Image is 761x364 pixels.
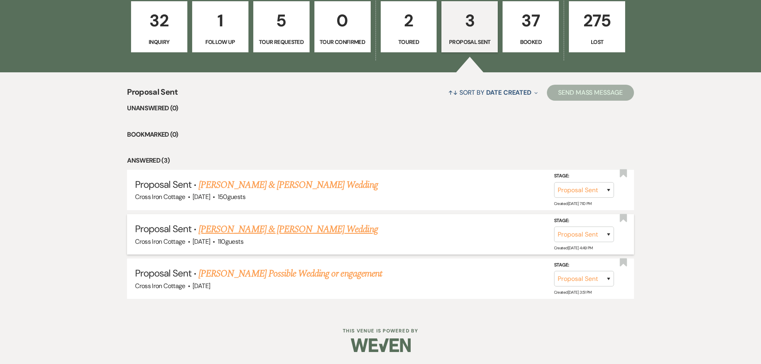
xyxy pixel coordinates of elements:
p: Follow Up [197,38,243,46]
span: Created: [DATE] 4:49 PM [554,245,593,251]
span: ↑↓ [448,88,458,97]
span: [DATE] [193,237,210,246]
span: 150 guests [218,193,245,201]
label: Stage: [554,217,614,225]
button: Send Mass Message [547,85,634,101]
p: 0 [320,7,366,34]
span: Date Created [486,88,531,97]
a: [PERSON_NAME] & [PERSON_NAME] Wedding [199,178,378,192]
p: Proposal Sent [447,38,493,46]
a: [PERSON_NAME] & [PERSON_NAME] Wedding [199,222,378,237]
span: Proposal Sent [135,267,191,279]
a: 3Proposal Sent [441,1,498,52]
a: 5Tour Requested [253,1,310,52]
button: Sort By Date Created [445,82,541,103]
p: 32 [136,7,182,34]
li: Unanswered (0) [127,103,634,113]
span: 110 guests [218,237,243,246]
span: Cross Iron Cottage [135,282,185,290]
p: 5 [258,7,304,34]
p: Toured [386,38,432,46]
img: Weven Logo [351,331,411,359]
span: [DATE] [193,193,210,201]
li: Bookmarked (0) [127,129,634,140]
p: 3 [447,7,493,34]
a: 2Toured [381,1,437,52]
a: 37Booked [503,1,559,52]
p: Inquiry [136,38,182,46]
span: Proposal Sent [135,223,191,235]
p: Lost [574,38,620,46]
a: [PERSON_NAME] Possible Wedding or engagement [199,267,382,281]
a: 1Follow Up [192,1,248,52]
p: 275 [574,7,620,34]
label: Stage: [554,172,614,181]
a: 32Inquiry [131,1,187,52]
p: Tour Confirmed [320,38,366,46]
span: Created: [DATE] 3:51 PM [554,290,592,295]
span: Proposal Sent [135,178,191,191]
p: 1 [197,7,243,34]
span: Proposal Sent [127,86,178,103]
p: Booked [508,38,554,46]
label: Stage: [554,261,614,270]
p: 2 [386,7,432,34]
span: [DATE] [193,282,210,290]
a: 0Tour Confirmed [314,1,371,52]
li: Answered (3) [127,155,634,166]
span: Cross Iron Cottage [135,237,185,246]
p: 37 [508,7,554,34]
a: 275Lost [569,1,625,52]
p: Tour Requested [258,38,304,46]
span: Cross Iron Cottage [135,193,185,201]
span: Created: [DATE] 7:10 PM [554,201,592,206]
